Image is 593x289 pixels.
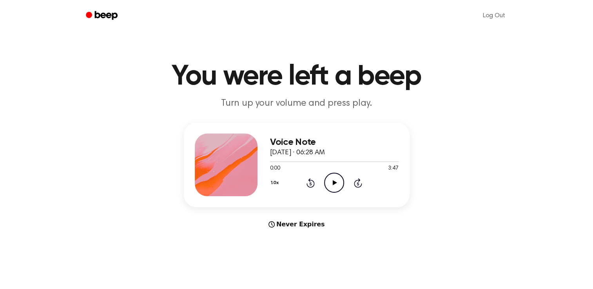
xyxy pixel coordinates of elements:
[388,164,398,173] span: 3:47
[184,220,410,229] div: Never Expires
[270,137,399,148] h3: Voice Note
[270,164,280,173] span: 0:00
[270,149,325,156] span: [DATE] · 06:28 AM
[475,6,513,25] a: Log Out
[80,8,125,23] a: Beep
[96,63,497,91] h1: You were left a beep
[270,176,282,190] button: 1.0x
[146,97,447,110] p: Turn up your volume and press play.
